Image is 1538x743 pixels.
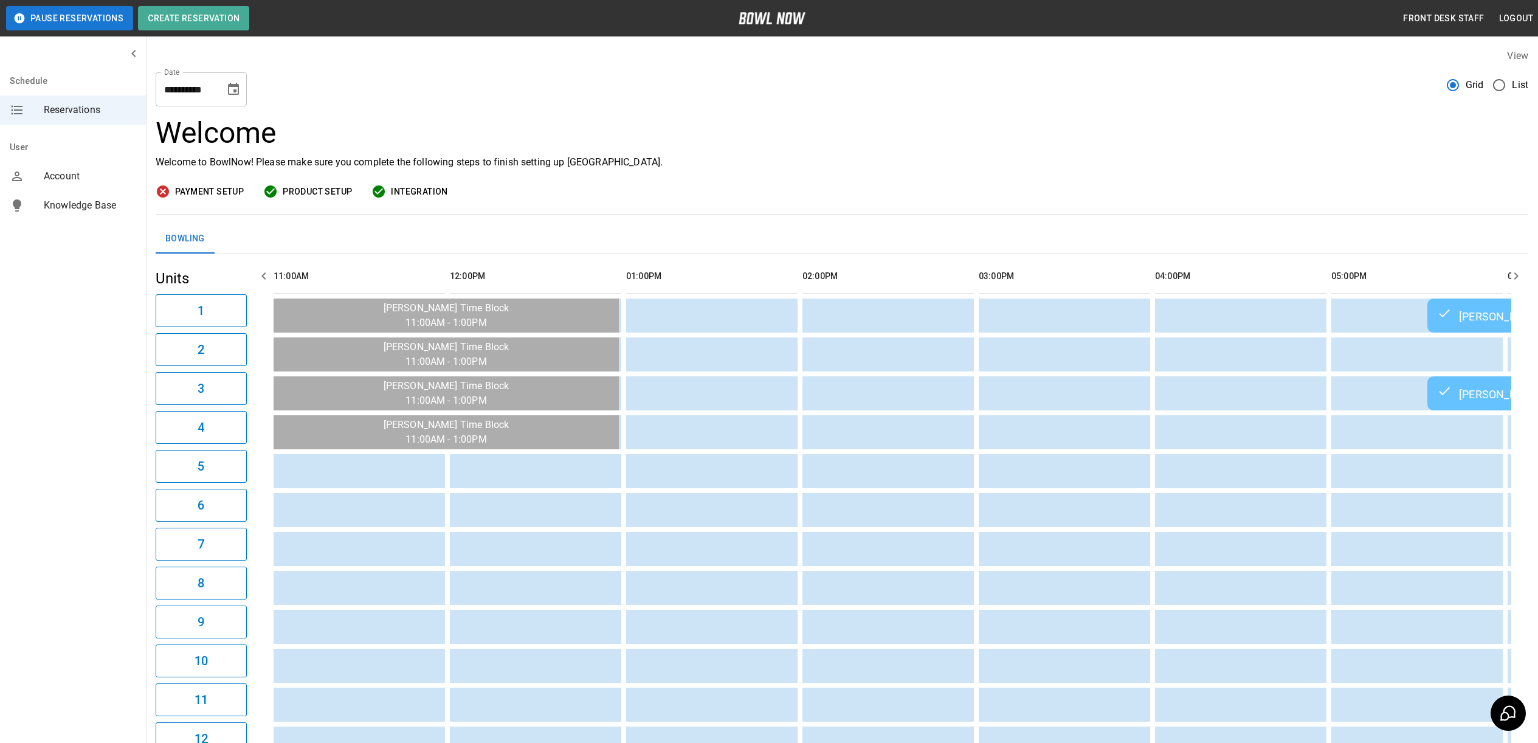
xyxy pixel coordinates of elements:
button: Front Desk Staff [1398,7,1489,30]
th: 02:00PM [802,259,974,294]
h6: 4 [198,418,204,437]
span: Reservations [44,103,136,117]
span: Account [44,169,136,184]
button: 8 [156,567,247,600]
h6: 1 [198,301,204,320]
span: Knowledge Base [44,198,136,213]
th: 11:00AM [274,259,445,294]
span: Payment Setup [175,184,244,199]
h6: 5 [198,457,204,476]
div: inventory tabs [156,224,1528,254]
button: Create Reservation [138,6,249,30]
th: 03:00PM [979,259,1150,294]
p: Welcome to BowlNow! Please make sure you complete the following steps to finish setting up [GEOGR... [156,155,1528,170]
h3: Welcome [156,116,1528,150]
button: Bowling [156,224,215,254]
button: Pause Reservations [6,6,133,30]
h6: 8 [198,573,204,593]
h6: 6 [198,496,204,515]
button: 2 [156,333,247,366]
span: Grid [1466,78,1484,92]
span: List [1512,78,1528,92]
h5: Units [156,269,247,288]
button: 6 [156,489,247,522]
button: 11 [156,683,247,716]
button: Logout [1494,7,1538,30]
button: Choose date, selected date is Sep 19, 2025 [221,77,246,102]
span: Integration [391,184,447,199]
button: 9 [156,606,247,638]
h6: 3 [198,379,204,398]
h6: 9 [198,612,204,632]
img: logo [739,12,805,24]
button: 1 [156,294,247,327]
button: 4 [156,411,247,444]
h6: 7 [198,534,204,554]
h6: 11 [195,690,208,710]
button: 5 [156,450,247,483]
label: View [1507,50,1528,61]
span: Product Setup [283,184,352,199]
h6: 2 [198,340,204,359]
th: 12:00PM [450,259,621,294]
button: 3 [156,372,247,405]
button: 7 [156,528,247,561]
button: 10 [156,645,247,677]
th: 01:00PM [626,259,798,294]
h6: 10 [195,651,208,671]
